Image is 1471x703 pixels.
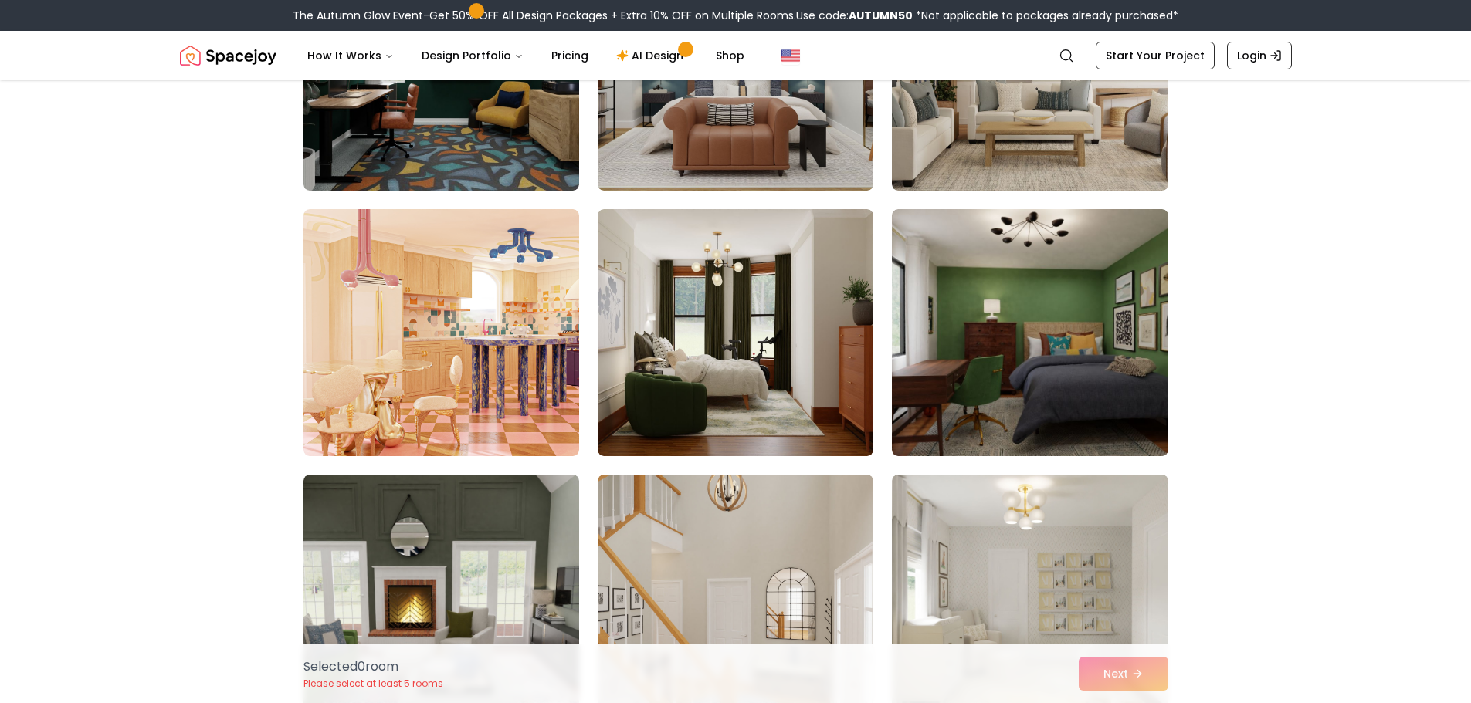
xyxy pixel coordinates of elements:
[598,209,873,456] img: Room room-77
[303,657,443,676] p: Selected 0 room
[913,8,1178,23] span: *Not applicable to packages already purchased*
[293,8,1178,23] div: The Autumn Glow Event-Get 50% OFF All Design Packages + Extra 10% OFF on Multiple Rooms.
[409,40,536,71] button: Design Portfolio
[180,40,276,71] img: Spacejoy Logo
[295,40,757,71] nav: Main
[539,40,601,71] a: Pricing
[781,46,800,65] img: United States
[849,8,913,23] b: AUTUMN50
[604,40,700,71] a: AI Design
[1096,42,1215,69] a: Start Your Project
[1227,42,1292,69] a: Login
[180,31,1292,80] nav: Global
[703,40,757,71] a: Shop
[892,209,1168,456] img: Room room-78
[303,678,443,690] p: Please select at least 5 rooms
[180,40,276,71] a: Spacejoy
[295,40,406,71] button: How It Works
[303,209,579,456] img: Room room-76
[796,8,913,23] span: Use code:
